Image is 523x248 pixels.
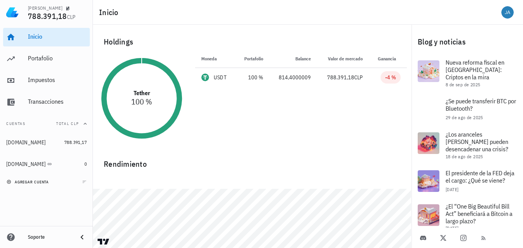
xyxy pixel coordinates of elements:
[56,121,79,126] span: Total CLP
[28,234,71,240] div: Soporte
[3,71,90,90] a: Impuestos
[98,152,407,170] div: Rendimiento
[28,11,67,21] span: 788.391,18
[195,50,235,68] th: Moneda
[99,6,122,19] h1: Inicio
[327,74,354,81] span: 788.391,18
[412,29,523,54] div: Blog y noticias
[446,202,513,225] span: ¿El “One Big Beautiful Bill Act” beneficiará a Bitcoin a largo plazo?
[446,130,508,153] span: ¿Los aranceles [PERSON_NAME] pueden desencadenar una crisis?
[378,56,401,62] span: Ganancia
[235,50,269,68] th: Portafolio
[3,50,90,68] a: Portafolio
[214,74,226,81] div: USDT
[28,76,87,84] div: Impuestos
[3,155,90,173] a: [DOMAIN_NAME] 0
[446,58,504,81] span: Nueva reforma fiscal en [GEOGRAPHIC_DATA]: Criptos en la mira
[98,29,407,54] div: Holdings
[412,126,523,164] a: ¿Los aranceles [PERSON_NAME] pueden desencadenar una crisis? 18 de ago de 2025
[446,169,514,184] span: El presidente de la FED deja el cargo: ¿Qué se viene?
[3,115,90,133] button: CuentasTotal CLP
[412,198,523,236] a: ¿El “One Big Beautiful Bill Act” beneficiará a Bitcoin a largo plazo? [DATE]
[276,74,311,82] div: 814,4000009
[354,74,363,81] span: CLP
[412,54,523,92] a: Nueva reforma fiscal en [GEOGRAPHIC_DATA]: Criptos en la mira 8 de sep de 2025
[3,93,90,111] a: Transacciones
[446,82,480,87] span: 8 de sep de 2025
[412,164,523,198] a: El presidente de la FED deja el cargo: ¿Qué se viene? [DATE]
[501,6,514,19] div: avatar
[28,55,87,62] div: Portafolio
[97,238,110,245] a: Charting by TradingView
[5,178,52,186] button: agregar cuenta
[6,139,46,146] div: [DOMAIN_NAME]
[317,50,369,68] th: Valor de mercado
[64,139,87,145] span: 788.391,17
[242,74,263,82] div: 100 %
[412,92,523,126] a: ¿Se puede transferir BTC por Bluetooth? 29 de ago de 2025
[28,98,87,105] div: Transacciones
[67,14,76,21] span: CLP
[446,154,483,159] span: 18 de ago de 2025
[446,186,458,192] span: [DATE]
[84,161,87,167] span: 0
[28,33,87,40] div: Inicio
[6,6,19,19] img: LedgiFi
[8,180,49,185] span: agregar cuenta
[385,74,396,81] div: -4 %
[3,28,90,46] a: Inicio
[269,50,317,68] th: Balance
[28,5,62,11] div: [PERSON_NAME]
[446,115,483,120] span: 29 de ago de 2025
[201,74,209,81] div: USDT-icon
[3,133,90,152] a: [DOMAIN_NAME] 788.391,17
[6,161,46,168] div: [DOMAIN_NAME]
[446,97,516,112] span: ¿Se puede transferir BTC por Bluetooth?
